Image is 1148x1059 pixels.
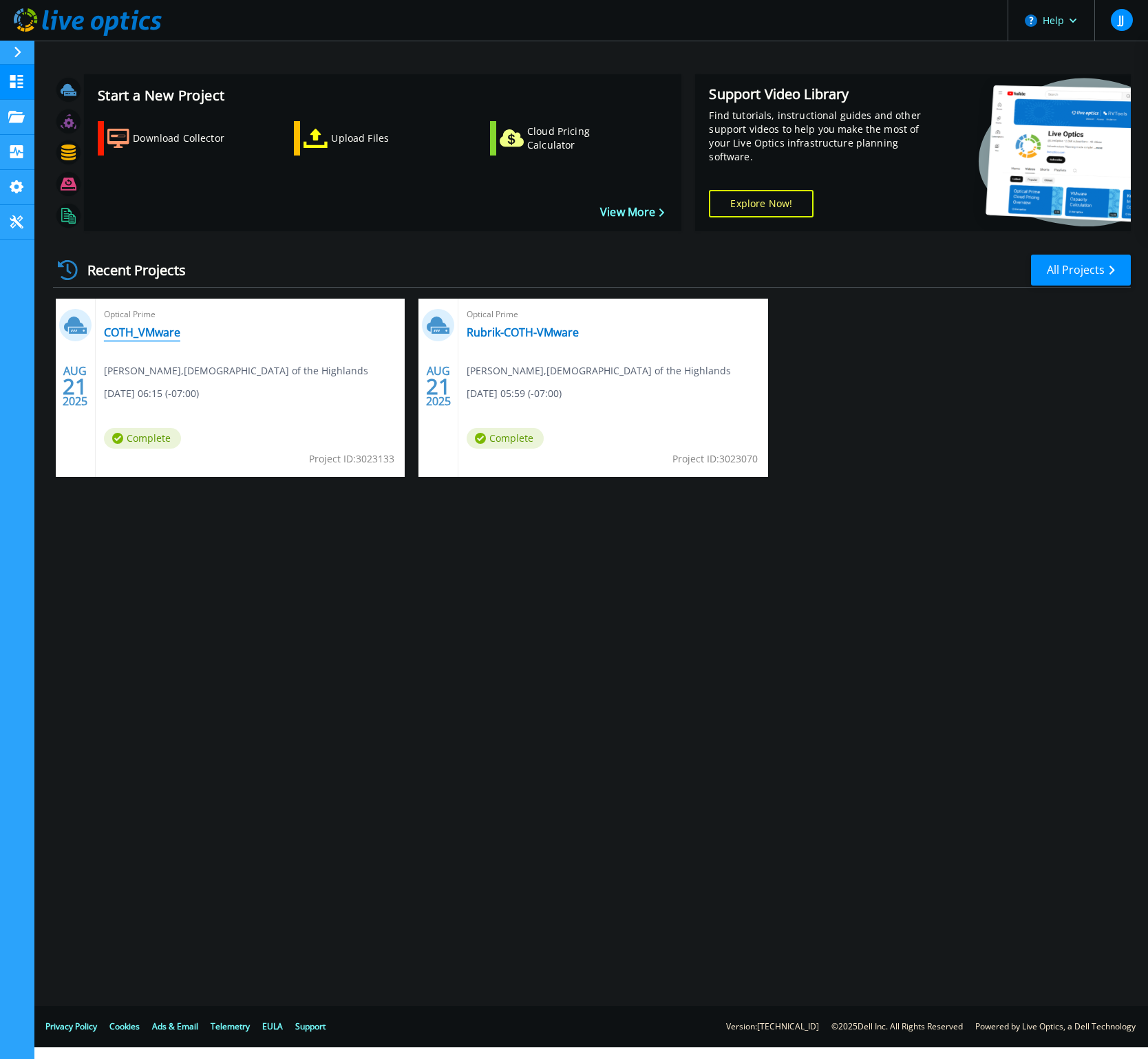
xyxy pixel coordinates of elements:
h3: Start a New Project [98,88,664,103]
a: View More [600,206,664,219]
a: EULA [262,1020,283,1032]
span: 21 [426,381,451,392]
span: Complete [104,428,181,449]
span: 21 [63,381,87,392]
div: Find tutorials, instructional guides and other support videos to help you make the most of your L... [709,109,929,164]
a: Telemetry [211,1020,250,1032]
span: [PERSON_NAME] , [DEMOGRAPHIC_DATA] of the Highlands [467,363,731,378]
div: Download Collector [133,125,243,152]
div: Recent Projects [53,253,204,287]
a: Cookies [109,1020,140,1032]
span: Complete [467,428,544,449]
a: Support [295,1020,326,1032]
div: AUG 2025 [62,361,88,411]
span: [DATE] 06:15 (-07:00) [104,386,199,401]
li: Powered by Live Optics, a Dell Technology [975,1023,1136,1031]
div: AUG 2025 [425,361,451,411]
a: COTH_VMware [104,325,180,339]
span: Project ID: 3023070 [672,451,758,467]
span: Optical Prime [104,307,396,322]
li: Version: [TECHNICAL_ID] [726,1023,819,1031]
div: Cloud Pricing Calculator [527,125,637,152]
a: Ads & Email [152,1020,198,1032]
a: Upload Files [294,121,447,156]
a: Explore Now! [709,190,814,217]
span: Project ID: 3023133 [309,451,394,467]
span: [DATE] 05:59 (-07:00) [467,386,562,401]
span: Optical Prime [467,307,759,322]
a: Rubrik-COTH-VMware [467,325,579,339]
div: Support Video Library [709,85,929,103]
a: Download Collector [98,121,251,156]
span: [PERSON_NAME] , [DEMOGRAPHIC_DATA] of the Highlands [104,363,368,378]
a: Privacy Policy [45,1020,97,1032]
a: Cloud Pricing Calculator [490,121,644,156]
li: © 2025 Dell Inc. All Rights Reserved [831,1023,963,1031]
div: Upload Files [331,125,441,152]
span: JJ [1118,14,1124,25]
a: All Projects [1031,255,1131,286]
